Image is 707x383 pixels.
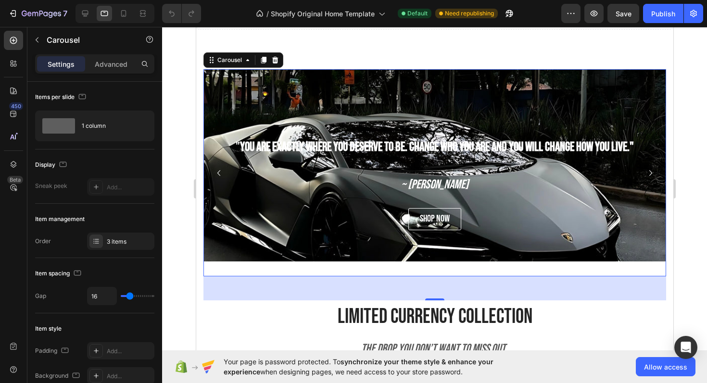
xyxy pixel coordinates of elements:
[141,277,336,302] span: limited currency collection
[88,287,116,305] input: Auto
[35,345,71,358] div: Padding
[674,336,697,359] div: Open Intercom Messenger
[165,314,309,329] i: The drop you don’t want to miss out
[35,91,88,104] div: Items per slide
[644,362,687,372] span: Allow access
[224,186,253,198] span: shop now
[35,292,46,300] div: Gap
[224,358,493,376] span: synchronize your theme style & enhance your experience
[19,29,48,37] div: Carousel
[35,370,82,383] div: Background
[445,9,494,18] span: Need republishing
[162,4,201,23] div: Undo/Redo
[35,237,51,246] div: Order
[205,150,272,165] i: ~ [PERSON_NAME]
[271,9,375,19] span: Shopify Original Home Template
[35,267,83,280] div: Item spacing
[4,4,72,23] button: 7
[651,9,675,19] div: Publish
[82,115,140,137] div: 1 column
[35,159,69,172] div: Display
[7,176,23,184] div: Beta
[107,237,152,246] div: 3 items
[447,138,462,154] button: Carousel Next Arrow
[616,10,631,18] span: Save
[607,4,639,23] button: Save
[636,357,695,376] button: Allow access
[35,182,67,190] div: Sneak peek
[95,59,127,69] p: Advanced
[196,27,673,350] iframe: Design area
[107,372,152,381] div: Add...
[9,102,23,110] div: 450
[35,324,62,333] div: Item style
[266,9,269,19] span: /
[48,59,75,69] p: Settings
[63,8,67,19] p: 7
[35,215,85,223] div: Item management
[212,181,265,204] button: <p><span style="font-size:20px;">shop now</span></p>
[47,34,128,46] p: Carousel
[224,357,531,377] span: Your page is password protected. To when designing pages, we need access to your store password.
[643,4,683,23] button: Publish
[407,9,428,18] span: Default
[107,347,152,356] div: Add...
